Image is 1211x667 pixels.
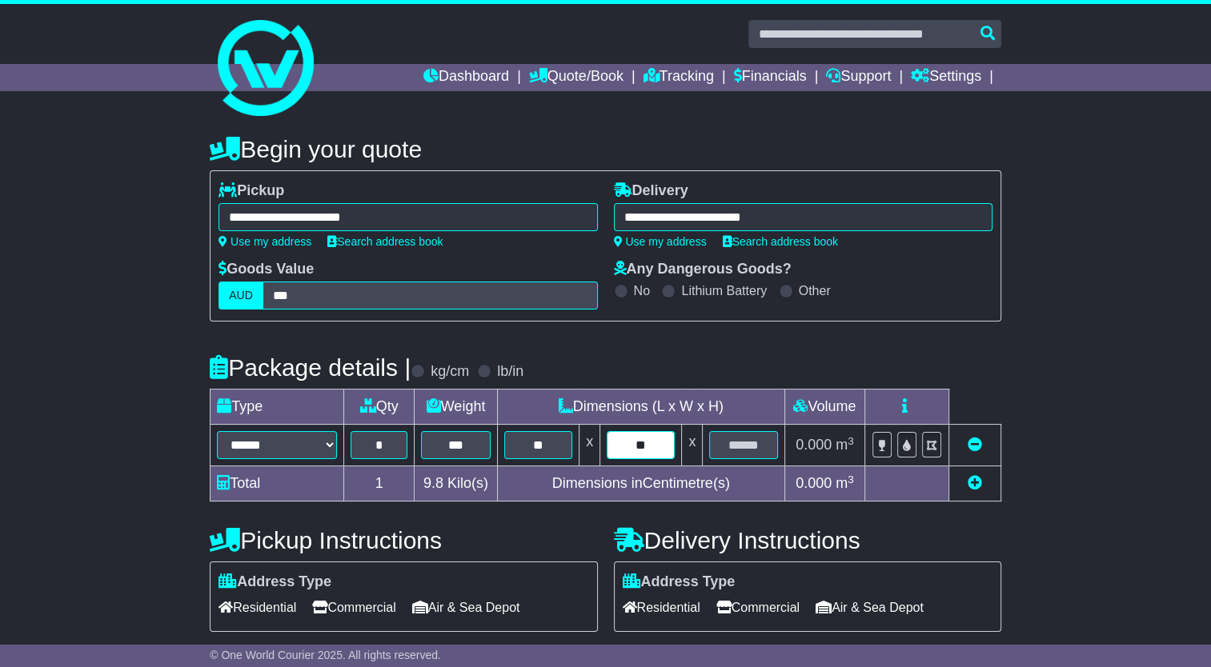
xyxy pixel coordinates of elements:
[210,527,597,553] h4: Pickup Instructions
[219,595,296,620] span: Residential
[423,64,509,91] a: Dashboard
[211,389,344,425] td: Type
[799,283,831,298] label: Other
[723,235,838,248] a: Search address book
[423,475,443,491] span: 9.8
[614,527,1001,553] h4: Delivery Instructions
[826,64,891,91] a: Support
[579,425,600,466] td: x
[716,595,800,620] span: Commercial
[784,389,864,425] td: Volume
[734,64,807,91] a: Financials
[210,649,441,661] span: © One World Courier 2025. All rights reserved.
[816,595,924,620] span: Air & Sea Depot
[614,261,792,278] label: Any Dangerous Goods?
[911,64,981,91] a: Settings
[211,466,344,501] td: Total
[497,389,784,425] td: Dimensions (L x W x H)
[614,235,707,248] a: Use my address
[497,466,784,501] td: Dimensions in Centimetre(s)
[848,435,854,447] sup: 3
[210,354,411,381] h4: Package details |
[219,261,314,278] label: Goods Value
[219,235,311,248] a: Use my address
[219,573,331,591] label: Address Type
[219,282,263,310] label: AUD
[344,466,415,501] td: 1
[219,182,284,200] label: Pickup
[796,475,832,491] span: 0.000
[412,595,520,620] span: Air & Sea Depot
[415,466,497,501] td: Kilo(s)
[623,573,736,591] label: Address Type
[529,64,624,91] a: Quote/Book
[327,235,443,248] a: Search address book
[623,595,700,620] span: Residential
[968,437,982,453] a: Remove this item
[344,389,415,425] td: Qty
[644,64,714,91] a: Tracking
[614,182,688,200] label: Delivery
[681,283,767,298] label: Lithium Battery
[836,475,854,491] span: m
[415,389,497,425] td: Weight
[848,473,854,485] sup: 3
[968,475,982,491] a: Add new item
[796,437,832,453] span: 0.000
[431,363,469,381] label: kg/cm
[497,363,523,381] label: lb/in
[634,283,650,298] label: No
[682,425,703,466] td: x
[210,136,1001,162] h4: Begin your quote
[312,595,395,620] span: Commercial
[836,437,854,453] span: m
